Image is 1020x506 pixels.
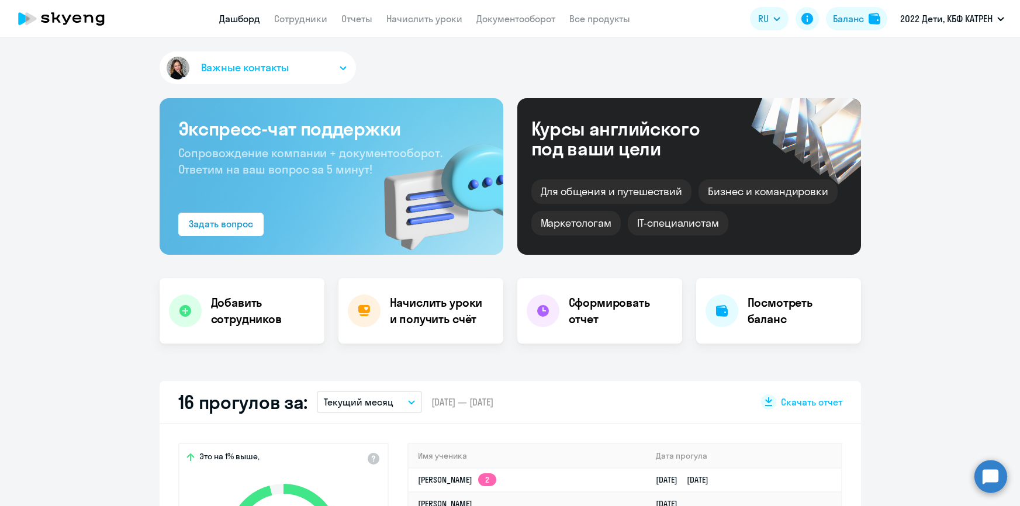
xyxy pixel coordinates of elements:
[160,51,356,84] button: Важные контакты
[476,13,555,25] a: Документооборот
[390,294,492,327] h4: Начислить уроки и получить счёт
[367,123,503,255] img: bg-img
[386,13,462,25] a: Начислить уроки
[748,294,852,327] h4: Посмотреть баланс
[431,396,493,408] span: [DATE] — [DATE]
[869,13,880,25] img: balance
[900,12,993,26] p: 2022 Дети, КБФ КАТРЕН
[274,13,327,25] a: Сотрудники
[531,211,621,235] div: Маркетологам
[894,5,1010,33] button: 2022 Дети, КБФ КАТРЕН
[324,395,393,409] p: Текущий месяц
[317,391,422,413] button: Текущий месяц
[569,13,630,25] a: Все продукты
[781,396,842,408] span: Скачать отчет
[646,444,841,468] th: Дата прогула
[211,294,315,327] h4: Добавить сотрудников
[201,60,289,75] span: Важные контакты
[699,179,838,204] div: Бизнес и командировки
[531,119,731,158] div: Курсы английского под ваши цели
[569,294,673,327] h4: Сформировать отчет
[750,7,789,30] button: RU
[409,444,647,468] th: Имя ученика
[478,473,496,486] app-skyeng-badge: 2
[341,13,372,25] a: Отчеты
[833,12,864,26] div: Баланс
[178,117,485,140] h3: Экспресс-чат поддержки
[656,474,718,485] a: [DATE][DATE]
[418,474,496,485] a: [PERSON_NAME]2
[178,145,442,176] span: Сопровождение компании + документооборот. Ответим на ваш вопрос за 5 минут!
[178,213,264,236] button: Задать вопрос
[219,13,260,25] a: Дашборд
[758,12,769,26] span: RU
[199,451,260,465] span: Это на 1% выше,
[178,390,308,414] h2: 16 прогулов за:
[189,217,253,231] div: Задать вопрос
[826,7,887,30] button: Балансbalance
[164,54,192,82] img: avatar
[531,179,692,204] div: Для общения и путешествий
[628,211,728,235] div: IT-специалистам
